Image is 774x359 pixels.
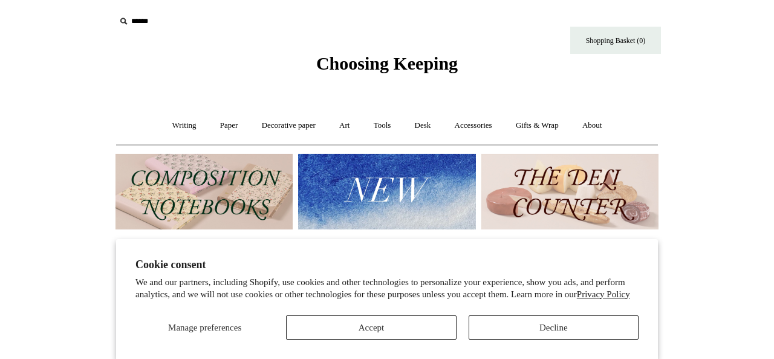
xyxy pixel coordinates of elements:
[505,110,570,142] a: Gifts & Wrap
[286,315,456,340] button: Accept
[571,110,613,142] a: About
[328,110,360,142] a: Art
[316,63,458,71] a: Choosing Keeping
[570,27,661,54] a: Shopping Basket (0)
[135,259,639,271] h2: Cookie consent
[251,110,327,142] a: Decorative paper
[135,277,639,300] p: We and our partners, including Shopify, use cookies and other technologies to personalize your ex...
[209,110,249,142] a: Paper
[316,53,458,73] span: Choosing Keeping
[115,154,293,229] img: 202302 Composition ledgers.jpg__PID:69722ee6-fa44-49dd-a067-31375e5d54ec
[363,110,402,142] a: Tools
[444,110,503,142] a: Accessories
[404,110,442,142] a: Desk
[298,154,475,229] img: New.jpg__PID:f73bdf93-380a-4a35-bcfe-7823039498e1
[469,315,639,340] button: Decline
[481,154,659,229] img: The Deli Counter
[135,315,274,340] button: Manage preferences
[161,110,207,142] a: Writing
[577,289,630,299] a: Privacy Policy
[168,323,241,332] span: Manage preferences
